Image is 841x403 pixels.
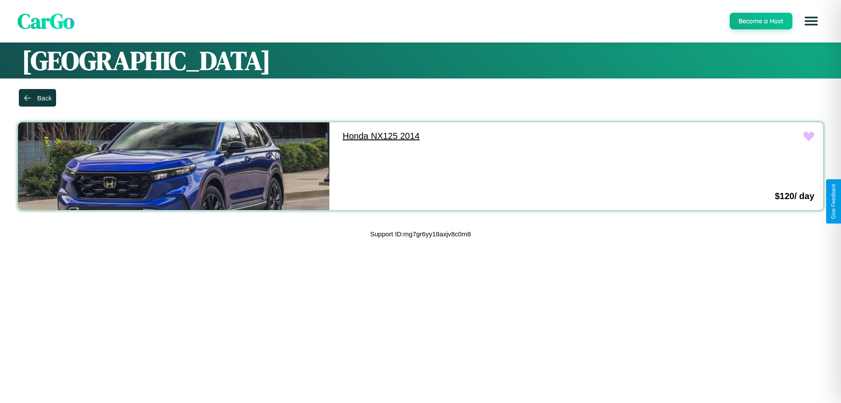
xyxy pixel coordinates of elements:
[830,184,837,219] div: Give Feedback
[22,43,819,78] h1: [GEOGRAPHIC_DATA]
[799,9,823,33] button: Open menu
[370,228,471,240] p: Support ID: mg7gr6yy18axjv8c0m8
[775,191,814,201] h3: $ 120 / day
[19,89,56,107] button: Back
[730,13,792,29] button: Become a Host
[37,94,52,102] div: Back
[334,122,645,150] a: Honda NX125 2014
[18,7,74,36] span: CarGo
